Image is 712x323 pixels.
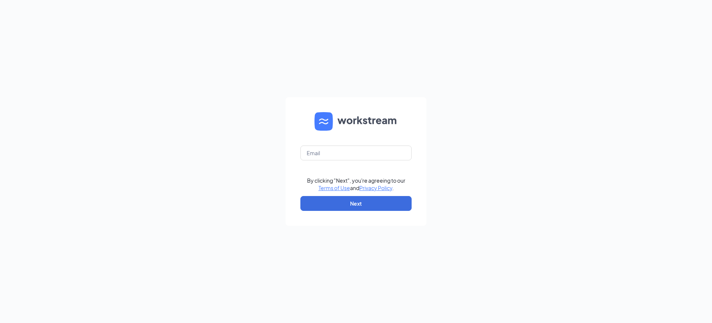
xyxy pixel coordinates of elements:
button: Next [300,196,412,211]
input: Email [300,146,412,160]
a: Terms of Use [319,185,350,191]
a: Privacy Policy [359,185,392,191]
div: By clicking "Next", you're agreeing to our and . [307,177,405,192]
img: WS logo and Workstream text [314,112,398,131]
